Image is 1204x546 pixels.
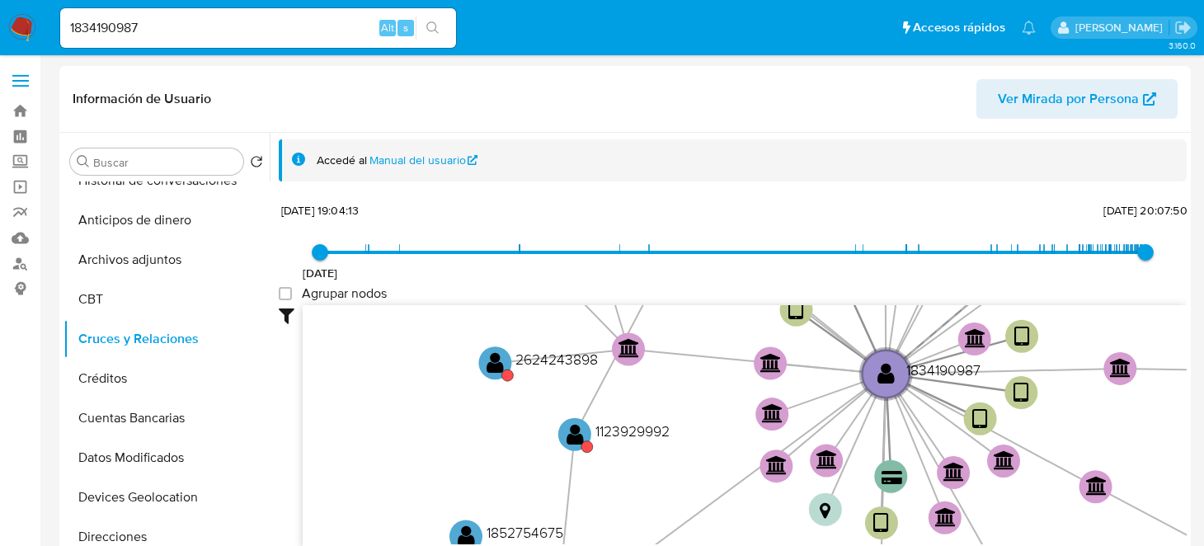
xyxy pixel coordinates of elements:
text:  [816,450,838,470]
text:  [766,455,788,475]
button: Anticipos de dinero [63,200,270,240]
text:  [820,501,830,520]
span: Accesos rápidos [913,19,1005,36]
button: CBT [63,280,270,319]
button: search-icon [416,16,449,40]
text:  [567,422,584,446]
span: Ver Mirada por Persona [998,79,1139,119]
text:  [935,507,957,527]
a: Manual del usuario [369,153,478,168]
text:  [965,328,986,348]
button: Cuentas Bancarias [63,398,270,438]
text:  [760,353,782,373]
a: Salir [1174,19,1192,36]
button: Archivos adjuntos [63,240,270,280]
text:  [762,403,783,423]
text:  [1014,325,1030,349]
span: [DATE] 19:04:13 [281,202,359,219]
text: 1834190987 [906,360,981,380]
text: 1123929992 [595,421,670,441]
text:  [1014,381,1029,405]
text:  [487,351,504,374]
button: Cruces y Relaciones [63,319,270,359]
button: Volver al orden por defecto [250,155,263,173]
input: Agrupar nodos [279,287,292,300]
input: Buscar [93,155,237,170]
text: 2624243898 [515,349,598,369]
span: Alt [381,20,394,35]
text:  [618,339,640,359]
text:  [943,462,965,482]
button: Devices Geolocation [63,478,270,517]
button: Buscar [77,155,90,168]
button: Datos Modificados [63,438,270,478]
text:  [882,470,902,486]
text:  [873,511,889,535]
text:  [877,361,895,385]
span: s [403,20,408,35]
text:  [788,299,804,322]
h1: Información de Usuario [73,91,211,107]
span: [DATE] 20:07:50 [1103,202,1187,219]
span: [DATE] [303,265,338,281]
p: brenda.morenoreyes@mercadolibre.com.mx [1075,20,1169,35]
text:  [972,407,988,431]
button: Ver Mirada por Persona [976,79,1178,119]
text:  [1110,358,1131,378]
input: Buscar usuario o caso... [60,17,456,39]
text:  [994,450,1015,470]
button: Créditos [63,359,270,398]
span: Accedé al [317,153,367,168]
text:  [1085,476,1107,496]
text: 1852754675 [487,523,563,544]
span: Agrupar nodos [302,285,387,302]
a: Notificaciones [1022,21,1036,35]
